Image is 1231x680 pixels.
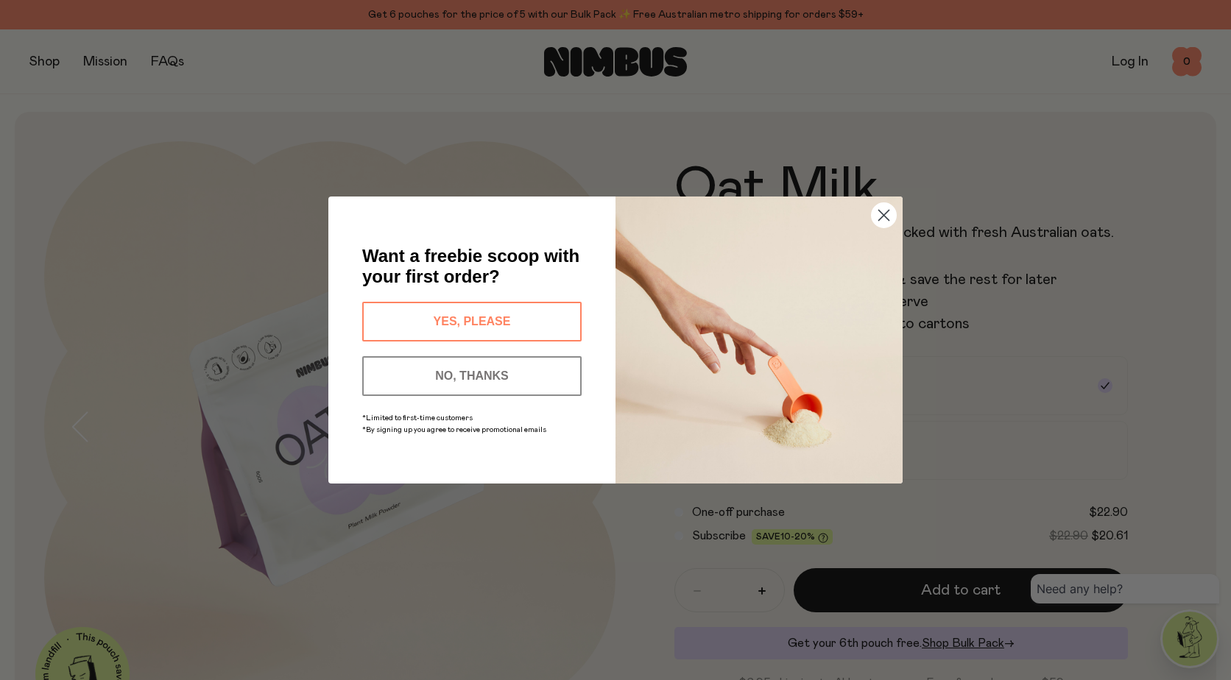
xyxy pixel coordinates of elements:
[362,426,546,433] span: *By signing up you agree to receive promotional emails
[362,356,582,396] button: NO, THANKS
[362,414,473,422] span: *Limited to first-time customers
[871,202,897,228] button: Close dialog
[615,196,903,484] img: c0d45117-8e62-4a02-9742-374a5db49d45.jpeg
[362,246,579,286] span: Want a freebie scoop with your first order?
[362,302,582,341] button: YES, PLEASE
